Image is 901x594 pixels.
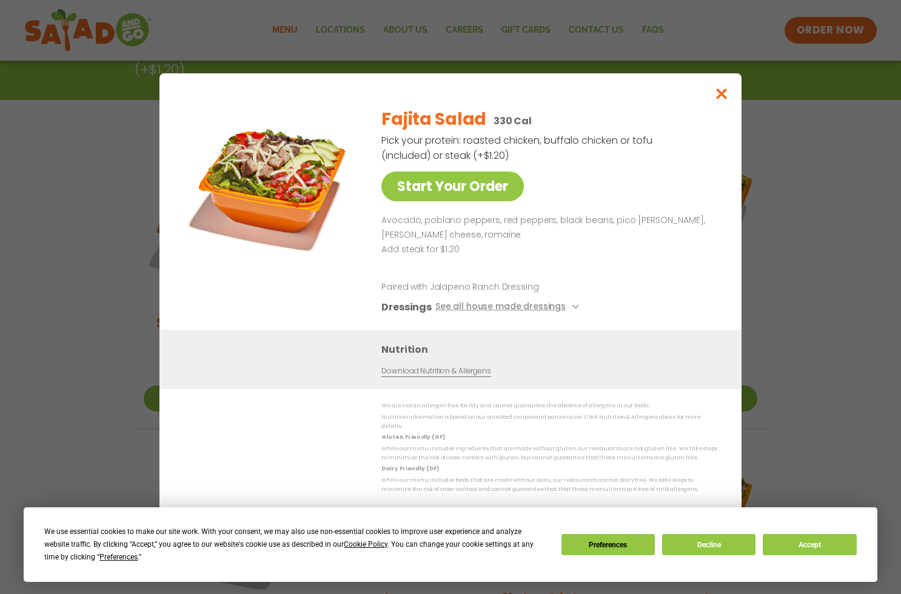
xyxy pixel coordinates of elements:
a: Download Nutrition & Allergens [381,366,491,378]
h2: Fajita Salad [381,107,486,132]
button: Decline [662,534,755,555]
p: 330 Cal [494,113,532,128]
p: Add steak for $1.20 [381,242,712,257]
span: Cookie Policy [344,540,387,549]
h3: Nutrition [381,342,723,358]
button: Close modal [702,73,742,114]
p: Paired with Jalapeno Ranch Dressing [381,281,606,294]
p: Nutrition information is based on our standard recipes and portion sizes. Click Nutrition & Aller... [381,413,717,432]
button: Accept [763,534,856,555]
button: Preferences [561,534,655,555]
p: While our menu includes foods that are made without dairy, our restaurants are not dairy free. We... [381,476,717,495]
strong: Dairy Friendly (DF) [381,466,438,473]
button: See all house made dressings [435,300,583,315]
div: We use essential cookies to make our site work. With your consent, we may also use non-essential ... [44,526,546,564]
div: Cookie Consent Prompt [24,507,877,582]
a: Start Your Order [381,172,524,201]
p: While our menu includes ingredients that are made without gluten, our restaurants are not gluten ... [381,444,717,463]
p: We are not an allergen free facility and cannot guarantee the absence of allergens in our foods. [381,402,717,411]
p: Avocado, poblano peppers, red peppers, black beans, pico [PERSON_NAME], [PERSON_NAME] cheese, rom... [381,213,712,242]
p: Pick your protein: roasted chicken, buffalo chicken or tofu (included) or steak (+$1.20) [381,133,654,163]
img: Featured product photo for Fajita Salad [187,98,357,267]
strong: Gluten Friendly (GF) [381,434,444,441]
h3: Dressings [381,300,432,315]
span: Preferences [99,553,138,561]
